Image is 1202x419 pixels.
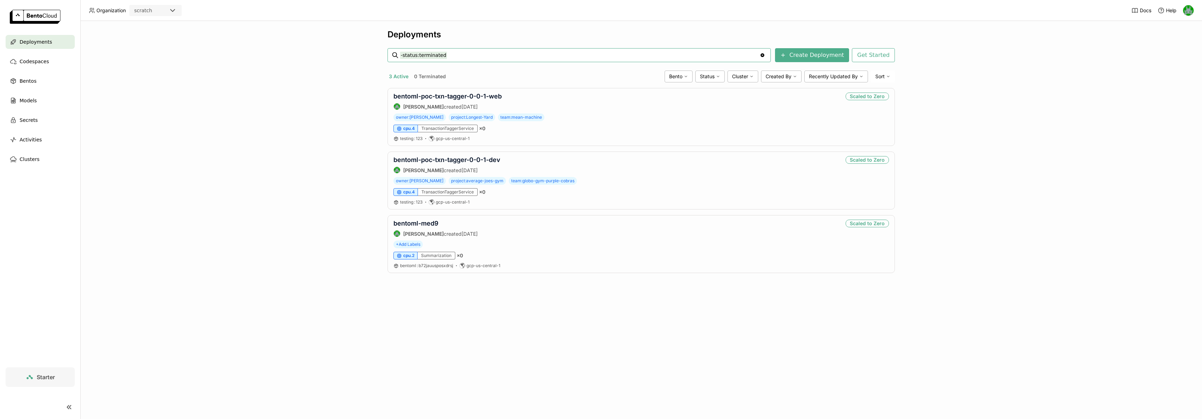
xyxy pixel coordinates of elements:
span: Created By [766,73,791,80]
span: project:average-joes-gym [449,177,506,185]
a: testing:123 [400,199,422,205]
div: Created By [761,71,802,82]
span: : [414,136,415,141]
a: Deployments [6,35,75,49]
span: Codespaces [20,57,49,66]
div: Status [695,71,725,82]
img: Sean Hickey [394,167,400,173]
span: Bentos [20,77,36,85]
a: Starter [6,367,75,387]
span: Deployments [20,38,52,46]
span: Status [700,73,715,80]
span: Organization [96,7,126,14]
a: Bentos [6,74,75,88]
span: Secrets [20,116,38,124]
div: TransactionTaggerService [418,188,478,196]
span: × 0 [479,125,485,132]
span: Cluster [732,73,748,80]
span: gcp-us-central-1 [436,136,470,141]
span: [DATE] [462,167,478,173]
span: Help [1166,7,1176,14]
div: created [393,230,478,237]
span: team:mean-machine [498,113,544,121]
button: 3 Active [388,72,410,81]
span: team:globo-gym-purple-cobras [509,177,577,185]
span: Activities [20,135,42,144]
span: [DATE] [462,104,478,110]
div: Bento [665,71,693,82]
svg: Clear value [760,52,765,58]
a: bentoml:b72jauusposxdrsj [400,263,453,269]
button: Get Started [852,48,895,62]
span: testing 123 [400,199,422,205]
img: Sean Hickey [394,230,400,237]
input: Search [400,50,760,61]
a: Secrets [6,113,75,127]
img: logo [10,10,60,24]
span: bentoml b72jauusposxdrsj [400,263,453,268]
span: gcp-us-central-1 [436,199,470,205]
span: Sort [875,73,885,80]
span: testing 123 [400,136,422,141]
span: Clusters [20,155,39,163]
span: Starter [37,374,55,381]
img: Sean Hickey [1183,5,1194,16]
div: TransactionTaggerService [418,125,478,132]
div: Scaled to Zero [846,220,889,227]
span: Docs [1140,7,1151,14]
span: project:Longest-Yard [449,113,495,121]
div: Help [1158,7,1176,14]
strong: [PERSON_NAME] [403,167,444,173]
span: Bento [669,73,682,80]
img: Sean Hickey [394,103,400,110]
a: Clusters [6,152,75,166]
a: Codespaces [6,54,75,68]
div: Deployments [388,29,895,40]
span: cpu.4 [403,126,415,131]
button: 0 Terminated [413,72,447,81]
span: owner:[PERSON_NAME] [393,177,446,185]
span: cpu.2 [403,253,414,258]
div: created [393,167,500,174]
div: created [393,103,502,110]
div: Cluster [727,71,758,82]
a: Docs [1131,7,1151,14]
span: +Add Labels [393,241,423,248]
span: × 0 [479,189,485,195]
strong: [PERSON_NAME] [403,231,444,237]
div: Scaled to Zero [846,93,889,100]
a: bentoml-poc-txn-tagger-0-0-1-web [393,93,502,100]
strong: [PERSON_NAME] [403,104,444,110]
span: cpu.4 [403,189,415,195]
span: Models [20,96,37,105]
button: Create Deployment [775,48,849,62]
a: testing:123 [400,136,422,141]
a: bentoml-poc-txn-tagger-0-0-1-dev [393,156,500,163]
div: Sort [871,71,895,82]
div: Summarization [418,252,455,259]
a: Models [6,94,75,108]
a: bentoml-med9 [393,220,439,227]
span: gcp-us-central-1 [466,263,500,269]
span: Recently Updated By [809,73,858,80]
span: × 0 [457,252,463,259]
div: scratch [134,7,152,14]
span: [DATE] [462,231,478,237]
a: Activities [6,133,75,147]
span: owner:[PERSON_NAME] [393,113,446,121]
span: : [417,263,418,268]
div: Recently Updated By [804,71,868,82]
div: Scaled to Zero [846,156,889,164]
span: : [414,199,415,205]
